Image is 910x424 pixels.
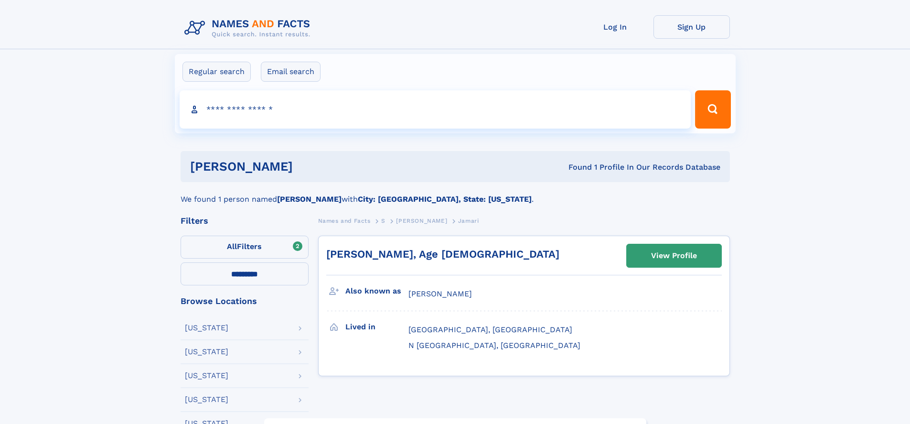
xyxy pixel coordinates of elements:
[408,341,580,350] span: N [GEOGRAPHIC_DATA], [GEOGRAPHIC_DATA]
[185,348,228,356] div: [US_STATE]
[396,215,447,227] a: [PERSON_NAME]
[408,325,572,334] span: [GEOGRAPHIC_DATA], [GEOGRAPHIC_DATA]
[181,297,309,305] div: Browse Locations
[190,161,431,173] h1: [PERSON_NAME]
[358,195,532,204] b: City: [GEOGRAPHIC_DATA], State: [US_STATE]
[182,62,251,82] label: Regular search
[227,242,237,251] span: All
[627,244,721,267] a: View Profile
[185,396,228,403] div: [US_STATE]
[318,215,371,227] a: Names and Facts
[185,324,228,332] div: [US_STATE]
[695,90,730,129] button: Search Button
[653,15,730,39] a: Sign Up
[381,215,385,227] a: S
[651,245,697,267] div: View Profile
[326,248,559,260] a: [PERSON_NAME], Age [DEMOGRAPHIC_DATA]
[577,15,653,39] a: Log In
[430,162,720,173] div: Found 1 Profile In Our Records Database
[181,15,318,41] img: Logo Names and Facts
[396,217,447,224] span: [PERSON_NAME]
[277,195,342,204] b: [PERSON_NAME]
[408,289,472,298] span: [PERSON_NAME]
[181,236,309,259] label: Filters
[458,217,479,224] span: Jamari
[181,217,309,225] div: Filters
[181,182,730,205] div: We found 1 person named with .
[261,62,321,82] label: Email search
[381,217,385,224] span: S
[345,283,408,299] h3: Also known as
[180,90,691,129] input: search input
[185,372,228,380] div: [US_STATE]
[345,319,408,335] h3: Lived in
